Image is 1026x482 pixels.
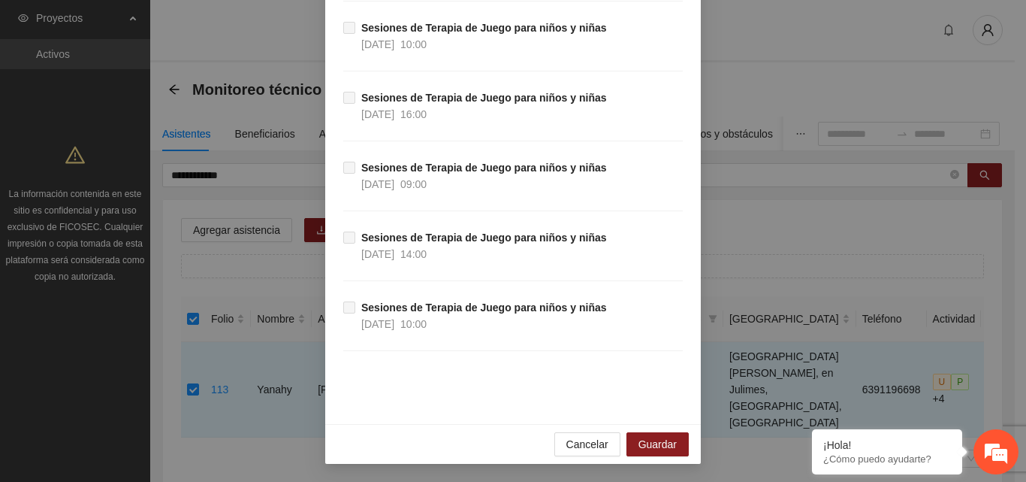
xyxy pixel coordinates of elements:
[78,77,252,96] div: Chatee con nosotros ahora
[361,92,607,104] strong: Sesiones de Terapia de Juego para niños y niñas
[823,453,951,465] p: ¿Cómo puedo ayudarte?
[638,436,677,453] span: Guardar
[400,248,427,260] span: 14:00
[8,322,286,374] textarea: Escriba su mensaje y pulse “Intro”
[361,232,607,244] strong: Sesiones de Terapia de Juego para niños y niñas
[823,439,951,451] div: ¡Hola!
[361,108,394,120] span: [DATE]
[361,38,394,50] span: [DATE]
[87,156,207,308] span: Estamos en línea.
[400,38,427,50] span: 10:00
[246,8,282,44] div: Minimizar ventana de chat en vivo
[400,108,427,120] span: 16:00
[361,162,607,174] strong: Sesiones de Terapia de Juego para niños y niñas
[626,432,689,456] button: Guardar
[361,302,607,314] strong: Sesiones de Terapia de Juego para niños y niñas
[400,318,427,330] span: 10:00
[400,178,427,190] span: 09:00
[554,432,620,456] button: Cancelar
[566,436,608,453] span: Cancelar
[361,248,394,260] span: [DATE]
[361,22,607,34] strong: Sesiones de Terapia de Juego para niños y niñas
[361,178,394,190] span: [DATE]
[361,318,394,330] span: [DATE]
